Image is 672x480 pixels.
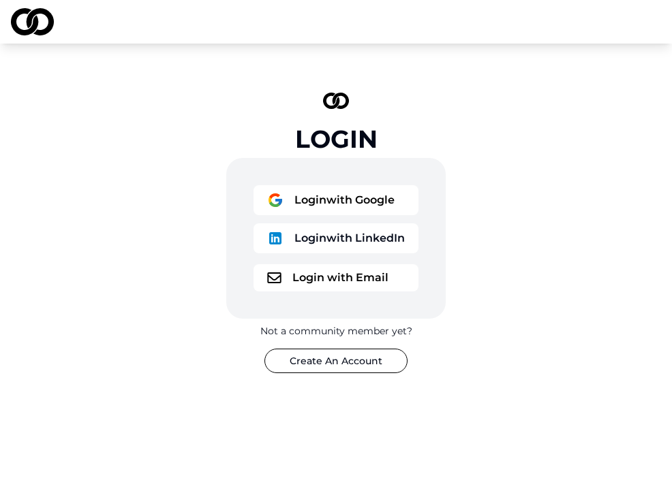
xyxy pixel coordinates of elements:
[267,192,284,208] img: logo
[267,230,284,246] img: logo
[323,93,349,109] img: logo
[254,185,418,215] button: logoLoginwith Google
[295,125,378,153] div: Login
[260,324,412,338] div: Not a community member yet?
[254,223,418,253] button: logoLoginwith LinkedIn
[267,272,281,283] img: logo
[11,8,54,35] img: logo
[254,264,418,291] button: logoLogin with Email
[264,349,408,373] button: Create An Account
